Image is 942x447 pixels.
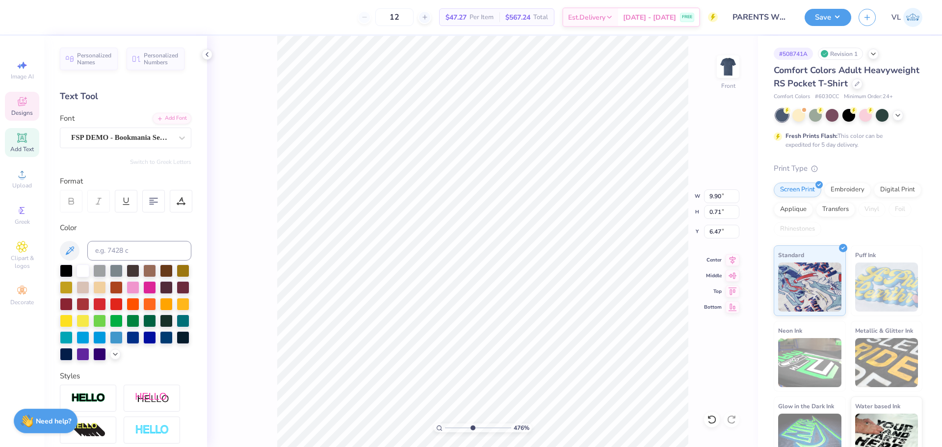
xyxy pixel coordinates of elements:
div: Transfers [816,202,855,217]
button: Save [805,9,851,26]
button: Switch to Greek Letters [130,158,191,166]
span: Total [533,12,548,23]
label: Font [60,113,75,124]
strong: Need help? [36,417,71,426]
img: Standard [778,263,841,312]
div: Screen Print [774,183,821,197]
span: Add Text [10,145,34,153]
strong: Fresh Prints Flash: [785,132,837,140]
span: 476 % [514,423,529,432]
div: Print Type [774,163,922,174]
img: Neon Ink [778,338,841,387]
div: Rhinestones [774,222,821,237]
span: Image AI [11,73,34,80]
span: Neon Ink [778,325,802,336]
img: 3d Illusion [71,422,105,438]
img: Puff Ink [855,263,918,312]
span: VL [891,12,901,23]
span: Puff Ink [855,250,876,260]
div: Add Font [153,113,191,124]
input: e.g. 7428 c [87,241,191,261]
div: Vinyl [858,202,886,217]
span: Decorate [10,298,34,306]
input: – – [375,8,414,26]
img: Vincent Lloyd Laurel [903,8,922,27]
span: Personalized Numbers [144,52,179,66]
span: Est. Delivery [568,12,605,23]
span: Glow in the Dark Ink [778,401,834,411]
div: Front [721,81,735,90]
span: Greek [15,218,30,226]
span: Minimum Order: 24 + [844,93,893,101]
div: This color can be expedited for 5 day delivery. [785,131,906,149]
div: Text Tool [60,90,191,103]
img: Metallic & Glitter Ink [855,338,918,387]
img: Stroke [71,393,105,404]
div: Applique [774,202,813,217]
div: Color [60,222,191,234]
div: Digital Print [874,183,921,197]
div: Format [60,176,192,187]
input: Untitled Design [725,7,797,27]
span: Top [704,288,722,295]
span: $47.27 [445,12,467,23]
span: Designs [11,109,33,117]
span: Comfort Colors Adult Heavyweight RS Pocket T-Shirt [774,64,919,89]
span: Water based Ink [855,401,900,411]
span: Center [704,257,722,263]
a: VL [891,8,922,27]
span: Personalized Names [77,52,112,66]
div: # 508741A [774,48,813,60]
span: [DATE] - [DATE] [623,12,676,23]
div: Foil [889,202,912,217]
div: Styles [60,370,191,382]
span: Per Item [470,12,494,23]
span: $567.24 [505,12,530,23]
div: Embroidery [824,183,871,197]
span: Upload [12,182,32,189]
img: Shadow [135,392,169,404]
span: # 6030CC [815,93,839,101]
img: Front [718,57,738,77]
span: Middle [704,272,722,279]
span: Comfort Colors [774,93,810,101]
span: FREE [682,14,692,21]
span: Standard [778,250,804,260]
div: Revision 1 [818,48,863,60]
span: Metallic & Glitter Ink [855,325,913,336]
span: Clipart & logos [5,254,39,270]
img: Negative Space [135,424,169,436]
span: Bottom [704,304,722,311]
